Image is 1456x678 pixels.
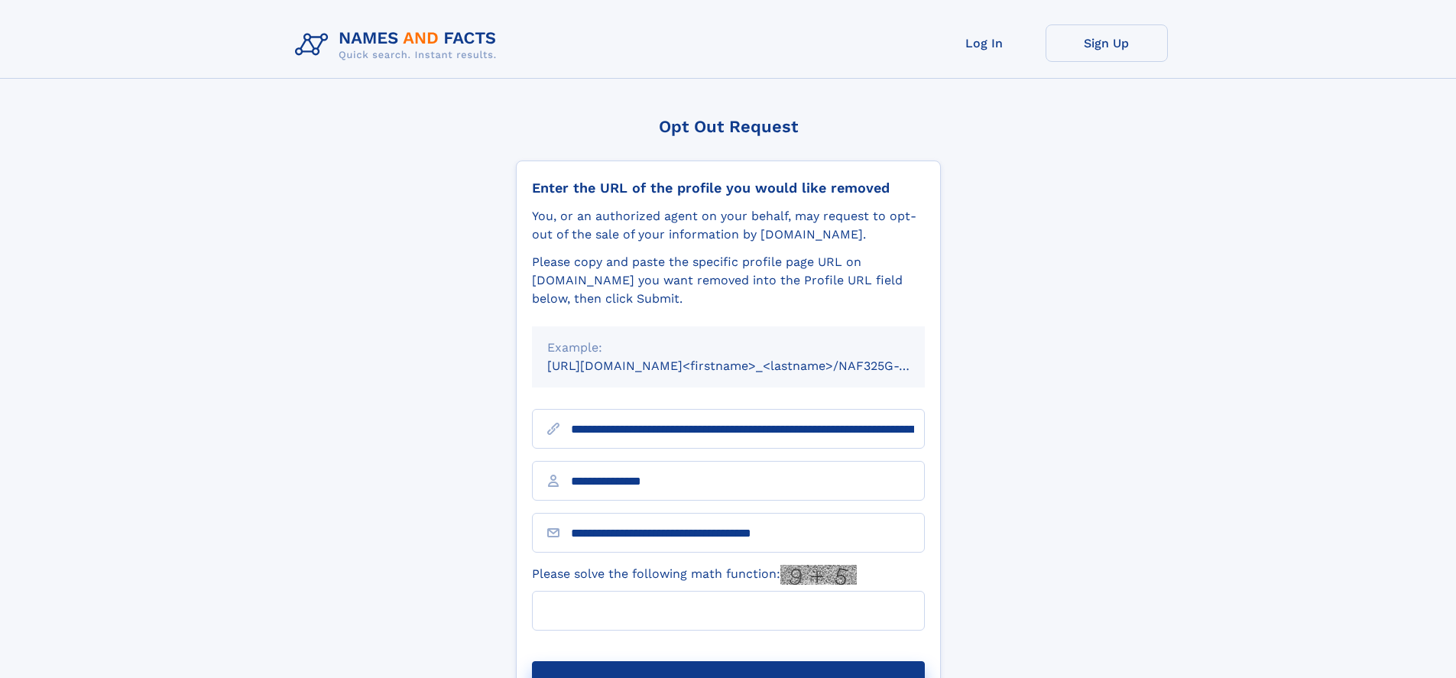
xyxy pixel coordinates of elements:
[532,207,925,244] div: You, or an authorized agent on your behalf, may request to opt-out of the sale of your informatio...
[289,24,509,66] img: Logo Names and Facts
[547,358,954,373] small: [URL][DOMAIN_NAME]<firstname>_<lastname>/NAF325G-xxxxxxxx
[547,339,910,357] div: Example:
[923,24,1046,62] a: Log In
[532,253,925,308] div: Please copy and paste the specific profile page URL on [DOMAIN_NAME] you want removed into the Pr...
[1046,24,1168,62] a: Sign Up
[532,565,857,585] label: Please solve the following math function:
[532,180,925,196] div: Enter the URL of the profile you would like removed
[516,117,941,136] div: Opt Out Request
